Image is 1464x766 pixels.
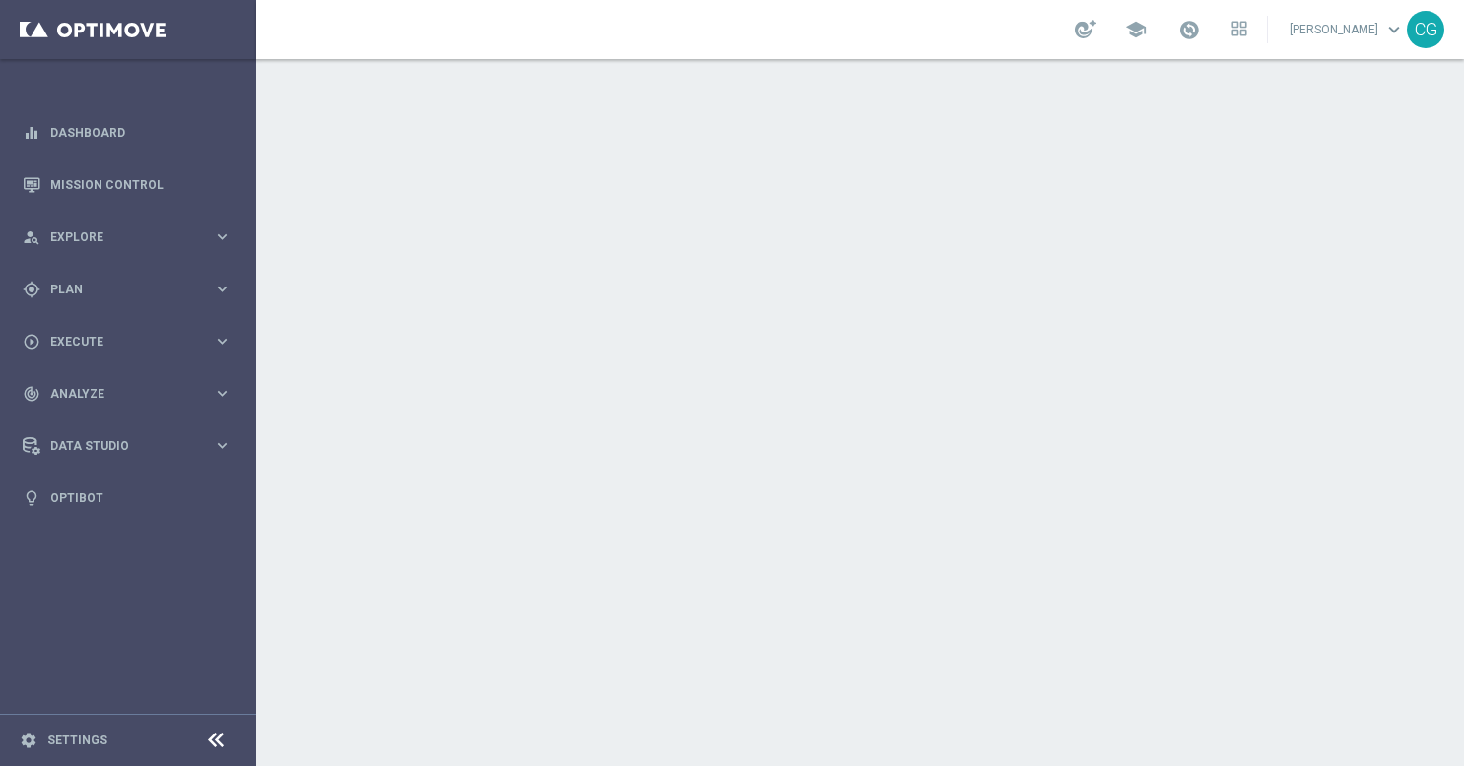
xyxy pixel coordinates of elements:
[1288,15,1407,44] a: [PERSON_NAME]keyboard_arrow_down
[213,436,232,455] i: keyboard_arrow_right
[23,124,40,142] i: equalizer
[22,229,233,245] button: person_search Explore keyboard_arrow_right
[213,280,232,298] i: keyboard_arrow_right
[22,386,233,402] button: track_changes Analyze keyboard_arrow_right
[23,228,213,246] div: Explore
[23,472,232,524] div: Optibot
[213,332,232,351] i: keyboard_arrow_right
[22,490,233,506] button: lightbulb Optibot
[50,159,232,211] a: Mission Control
[50,388,213,400] span: Analyze
[50,231,213,243] span: Explore
[1125,19,1147,40] span: school
[23,385,213,403] div: Analyze
[22,125,233,141] button: equalizer Dashboard
[23,106,232,159] div: Dashboard
[50,336,213,348] span: Execute
[23,159,232,211] div: Mission Control
[23,228,40,246] i: person_search
[50,472,232,524] a: Optibot
[22,177,233,193] button: Mission Control
[213,227,232,246] i: keyboard_arrow_right
[23,281,213,298] div: Plan
[23,437,213,455] div: Data Studio
[1407,11,1444,48] div: CG
[1383,19,1405,40] span: keyboard_arrow_down
[50,106,232,159] a: Dashboard
[20,732,37,749] i: settings
[23,385,40,403] i: track_changes
[23,333,213,351] div: Execute
[23,333,40,351] i: play_circle_outline
[22,334,233,350] button: play_circle_outline Execute keyboard_arrow_right
[50,284,213,295] span: Plan
[47,734,107,746] a: Settings
[22,438,233,454] button: Data Studio keyboard_arrow_right
[23,489,40,507] i: lightbulb
[23,281,40,298] i: gps_fixed
[22,282,233,297] button: gps_fixed Plan keyboard_arrow_right
[50,440,213,452] span: Data Studio
[213,384,232,403] i: keyboard_arrow_right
